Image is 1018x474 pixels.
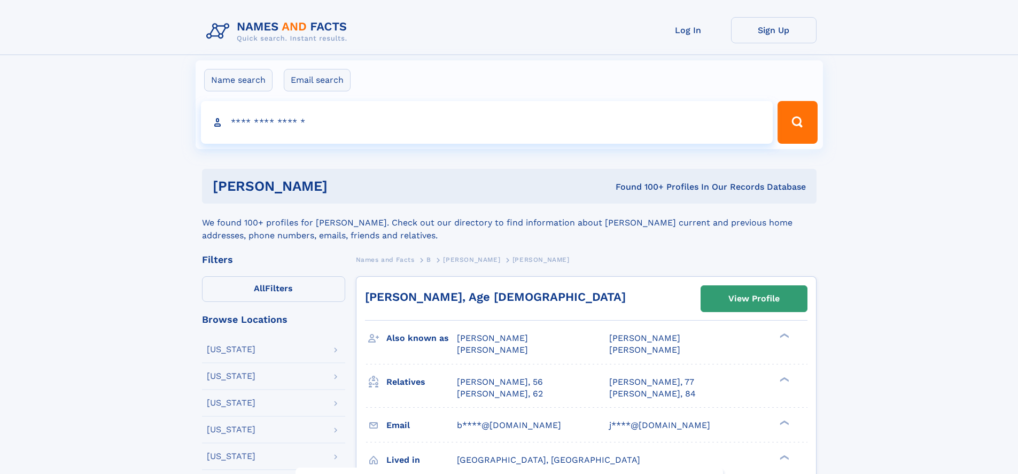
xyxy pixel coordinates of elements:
[204,69,273,91] label: Name search
[777,419,790,426] div: ❯
[202,315,345,324] div: Browse Locations
[457,388,543,400] a: [PERSON_NAME], 62
[426,256,431,263] span: B
[777,454,790,461] div: ❯
[207,452,255,461] div: [US_STATE]
[207,372,255,380] div: [US_STATE]
[457,333,528,343] span: [PERSON_NAME]
[457,345,528,355] span: [PERSON_NAME]
[202,17,356,46] img: Logo Names and Facts
[646,17,731,43] a: Log In
[386,329,457,347] h3: Also known as
[426,253,431,266] a: B
[778,101,817,144] button: Search Button
[701,286,807,312] a: View Profile
[207,345,255,354] div: [US_STATE]
[356,253,415,266] a: Names and Facts
[386,416,457,434] h3: Email
[201,101,773,144] input: search input
[777,332,790,339] div: ❯
[202,204,817,242] div: We found 100+ profiles for [PERSON_NAME]. Check out our directory to find information about [PERS...
[457,455,640,465] span: [GEOGRAPHIC_DATA], [GEOGRAPHIC_DATA]
[609,388,696,400] a: [PERSON_NAME], 84
[207,399,255,407] div: [US_STATE]
[609,333,680,343] span: [PERSON_NAME]
[471,181,806,193] div: Found 100+ Profiles In Our Records Database
[207,425,255,434] div: [US_STATE]
[512,256,570,263] span: [PERSON_NAME]
[731,17,817,43] a: Sign Up
[457,376,543,388] a: [PERSON_NAME], 56
[386,451,457,469] h3: Lived in
[609,345,680,355] span: [PERSON_NAME]
[386,373,457,391] h3: Relatives
[284,69,351,91] label: Email search
[609,376,694,388] a: [PERSON_NAME], 77
[202,276,345,302] label: Filters
[728,286,780,311] div: View Profile
[443,253,500,266] a: [PERSON_NAME]
[202,255,345,265] div: Filters
[365,290,626,304] a: [PERSON_NAME], Age [DEMOGRAPHIC_DATA]
[254,283,265,293] span: All
[777,376,790,383] div: ❯
[443,256,500,263] span: [PERSON_NAME]
[213,180,472,193] h1: [PERSON_NAME]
